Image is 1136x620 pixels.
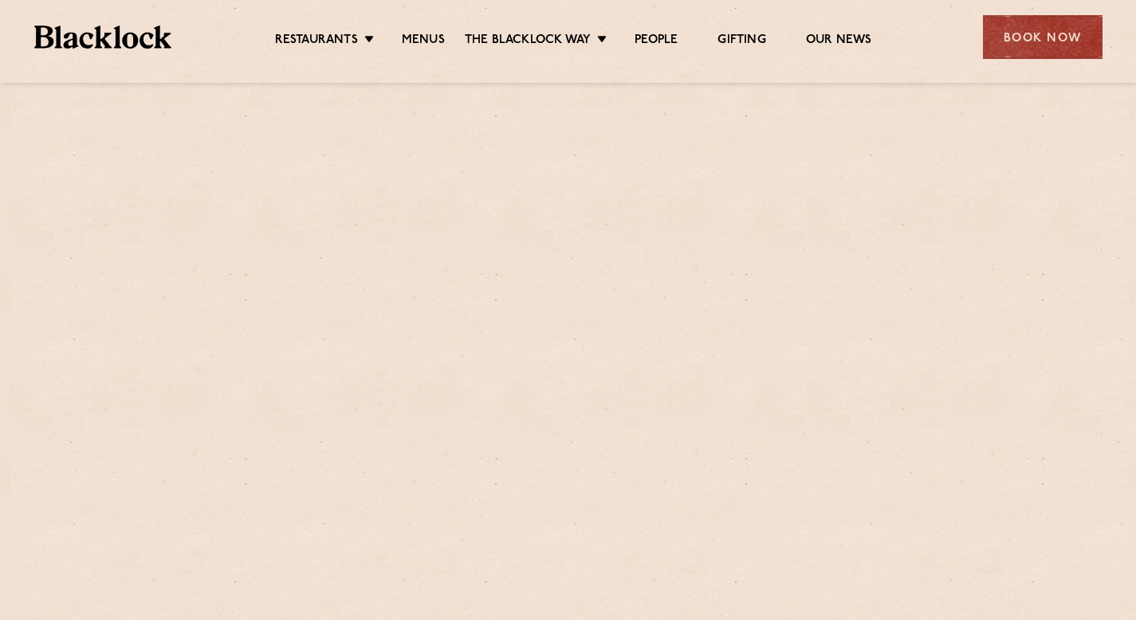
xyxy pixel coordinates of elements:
a: Restaurants [275,33,358,50]
div: Book Now [983,15,1103,59]
img: BL_Textured_Logo-footer-cropped.svg [34,26,172,49]
a: Gifting [717,33,765,50]
a: People [635,33,678,50]
a: The Blacklock Way [465,33,591,50]
a: Our News [806,33,872,50]
a: Menus [402,33,445,50]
